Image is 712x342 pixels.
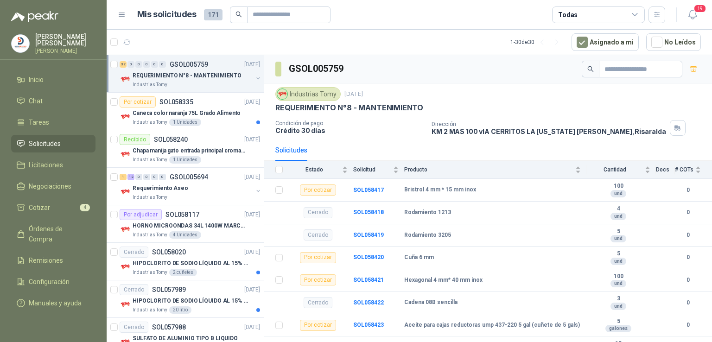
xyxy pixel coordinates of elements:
[133,81,167,89] p: Industrias Tomy
[244,285,260,294] p: [DATE]
[353,232,384,238] b: SOL058419
[11,71,95,89] a: Inicio
[675,298,701,307] b: 0
[133,306,167,314] p: Industrias Tomy
[107,130,264,168] a: RecibidoSOL058240[DATE] Company LogoChapa manija gato entrada principal cromado mate llave de seg...
[170,174,208,180] p: GSOL005694
[289,62,345,76] h3: GSOL005759
[432,121,666,127] p: Dirección
[404,161,586,179] th: Producto
[120,284,148,295] div: Cerrado
[29,160,63,170] span: Licitaciones
[120,74,131,85] img: Company Logo
[353,254,384,260] a: SOL058420
[586,205,650,213] b: 4
[275,87,341,101] div: Industrias Tomy
[675,253,701,262] b: 0
[11,252,95,269] a: Remisiones
[586,295,650,303] b: 3
[120,149,131,160] img: Company Logo
[11,92,95,110] a: Chat
[558,10,578,20] div: Todas
[120,59,262,89] a: 32 0 0 0 0 0 GSOL005759[DATE] Company LogoREQUERIMIENTO N°8 - MANTENIMIENTOIndustrias Tomy
[11,177,95,195] a: Negociaciones
[675,321,701,329] b: 0
[159,99,193,105] p: SOL058335
[288,166,340,173] span: Estado
[133,194,167,201] p: Industrias Tomy
[353,277,384,283] b: SOL058421
[11,199,95,216] a: Cotizar4
[304,297,332,308] div: Cerrado
[29,139,61,149] span: Solicitudes
[120,61,127,68] div: 32
[404,322,580,329] b: Aceite para cajas reductoras ump 437-220 5 gal (cuñete de 5 gals)
[120,111,131,122] img: Company Logo
[151,174,158,180] div: 0
[11,156,95,174] a: Licitaciones
[120,261,131,272] img: Company Logo
[353,209,384,215] b: SOL058418
[684,6,701,23] button: 19
[675,231,701,240] b: 0
[152,324,186,330] p: SOL057988
[353,187,384,193] a: SOL058417
[29,117,49,127] span: Tareas
[586,161,656,179] th: Cantidad
[244,173,260,182] p: [DATE]
[120,96,156,108] div: Por cotizar
[404,232,451,239] b: Rodamiento 3205
[275,120,424,127] p: Condición de pago
[133,146,248,155] p: Chapa manija gato entrada principal cromado mate llave de seguridad
[404,209,451,216] b: Rodamiento 1213
[120,224,131,235] img: Company Logo
[404,254,434,261] b: Cuña 6 mm
[610,213,626,220] div: und
[120,186,131,197] img: Company Logo
[11,220,95,248] a: Órdenes de Compra
[586,273,650,280] b: 100
[120,171,262,201] a: 1 12 0 0 0 0 GSOL005694[DATE] Company LogoRequerimiento AseoIndustrias Tomy
[675,208,701,217] b: 0
[586,228,650,235] b: 5
[133,156,167,164] p: Industrias Tomy
[275,145,307,155] div: Solicitudes
[29,255,63,266] span: Remisiones
[244,210,260,219] p: [DATE]
[353,322,384,328] a: SOL058423
[235,11,242,18] span: search
[107,205,264,243] a: Por adjudicarSOL058117[DATE] Company LogoHORNO MICROONDAS 34L 1400W MARCA TORNADO.Industrias Tomy...
[29,224,87,244] span: Órdenes de Compra
[29,277,70,287] span: Configuración
[169,269,197,276] div: 2 cuñetes
[133,109,241,118] p: Caneca color naranja 75L Grado Alimento
[143,174,150,180] div: 0
[80,204,90,211] span: 4
[133,269,167,276] p: Industrias Tomy
[610,190,626,197] div: und
[127,174,134,180] div: 12
[587,66,594,72] span: search
[610,280,626,287] div: und
[11,135,95,152] a: Solicitudes
[143,61,150,68] div: 0
[675,166,693,173] span: # COTs
[277,89,287,99] img: Company Logo
[11,273,95,291] a: Configuración
[120,247,148,258] div: Cerrado
[11,11,58,22] img: Logo peakr
[275,127,424,134] p: Crédito 30 días
[586,166,643,173] span: Cantidad
[432,127,666,135] p: KM 2 MAS 100 vIA CERRITOS LA [US_STATE] [PERSON_NAME] , Risaralda
[304,207,332,218] div: Cerrado
[35,48,95,54] p: [PERSON_NAME]
[244,323,260,332] p: [DATE]
[137,8,197,21] h1: Mis solicitudes
[610,235,626,242] div: und
[244,135,260,144] p: [DATE]
[135,61,142,68] div: 0
[404,277,483,284] b: Hexagonal 4 mm* 40 mm inox
[159,174,166,180] div: 0
[35,33,95,46] p: [PERSON_NAME] [PERSON_NAME]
